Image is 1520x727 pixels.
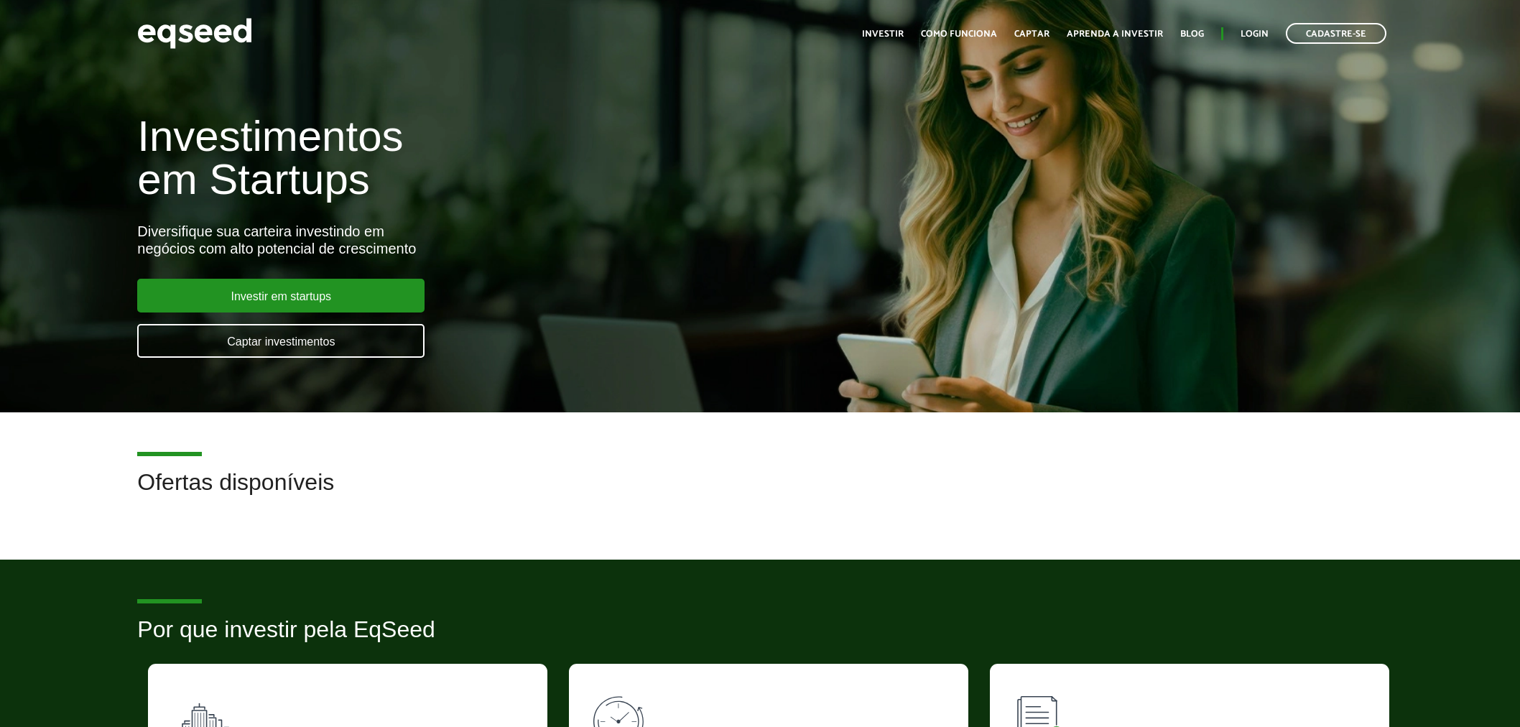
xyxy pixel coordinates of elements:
[1014,29,1049,39] a: Captar
[921,29,997,39] a: Como funciona
[137,617,1382,664] h2: Por que investir pela EqSeed
[137,14,252,52] img: EqSeed
[137,223,876,257] div: Diversifique sua carteira investindo em negócios com alto potencial de crescimento
[137,470,1382,517] h2: Ofertas disponíveis
[1180,29,1204,39] a: Blog
[1286,23,1386,44] a: Cadastre-se
[137,324,425,358] a: Captar investimentos
[1067,29,1163,39] a: Aprenda a investir
[137,279,425,312] a: Investir em startups
[1241,29,1269,39] a: Login
[137,115,876,201] h1: Investimentos em Startups
[862,29,904,39] a: Investir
